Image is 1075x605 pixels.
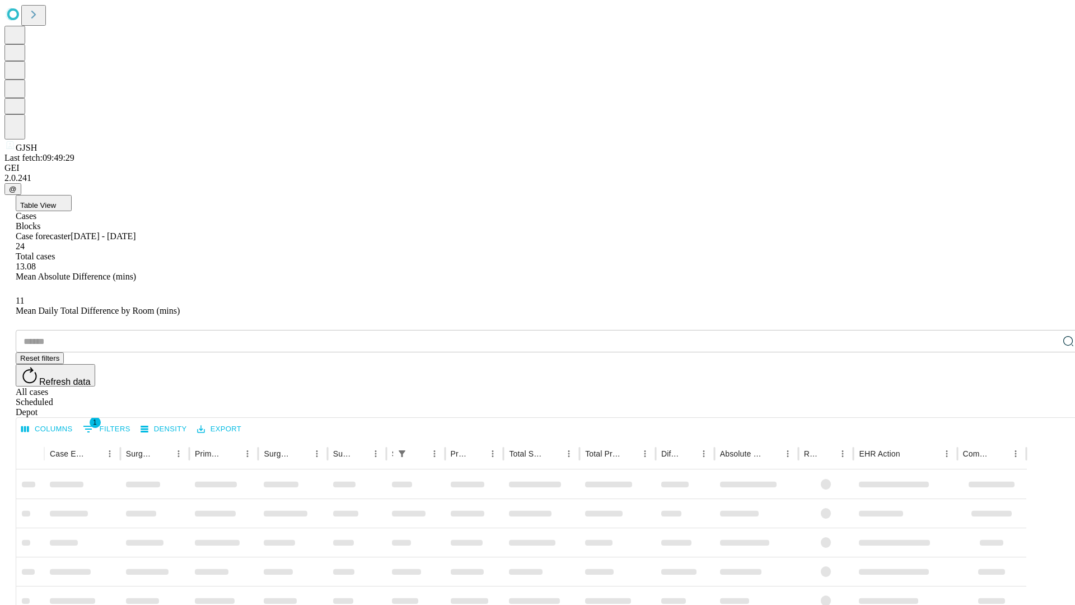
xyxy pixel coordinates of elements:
[16,195,72,211] button: Table View
[16,262,36,271] span: 13.08
[195,449,223,458] div: Primary Service
[1008,446,1023,462] button: Menu
[194,421,244,438] button: Export
[392,449,393,458] div: Scheduled In Room Duration
[16,306,180,315] span: Mean Daily Total Difference by Room (mins)
[637,446,653,462] button: Menu
[859,449,900,458] div: EHR Action
[394,446,410,462] div: 1 active filter
[264,449,292,458] div: Surgery Name
[621,446,637,462] button: Sort
[780,446,796,462] button: Menu
[469,446,485,462] button: Sort
[4,153,74,162] span: Last fetch: 09:49:29
[16,241,25,251] span: 24
[764,446,780,462] button: Sort
[90,417,101,428] span: 1
[16,143,37,152] span: GJSH
[509,449,544,458] div: Total Scheduled Duration
[963,449,991,458] div: Comments
[155,446,171,462] button: Sort
[4,183,21,195] button: @
[9,185,17,193] span: @
[368,446,384,462] button: Menu
[16,272,136,281] span: Mean Absolute Difference (mins)
[545,446,561,462] button: Sort
[585,449,620,458] div: Total Predicted Duration
[126,449,154,458] div: Surgeon Name
[20,354,59,362] span: Reset filters
[309,446,325,462] button: Menu
[39,377,91,387] span: Refresh data
[240,446,255,462] button: Menu
[661,449,679,458] div: Difference
[20,201,56,210] span: Table View
[171,446,186,462] button: Menu
[18,421,76,438] button: Select columns
[71,231,135,241] span: [DATE] - [DATE]
[352,446,368,462] button: Sort
[939,446,955,462] button: Menu
[819,446,835,462] button: Sort
[451,449,469,458] div: Predicted In Room Duration
[224,446,240,462] button: Sort
[333,449,351,458] div: Surgery Date
[427,446,442,462] button: Menu
[80,420,133,438] button: Show filters
[16,296,24,305] span: 11
[4,173,1071,183] div: 2.0.241
[901,446,917,462] button: Sort
[293,446,309,462] button: Sort
[102,446,118,462] button: Menu
[696,446,712,462] button: Menu
[992,446,1008,462] button: Sort
[16,352,64,364] button: Reset filters
[16,231,71,241] span: Case forecaster
[680,446,696,462] button: Sort
[86,446,102,462] button: Sort
[4,163,1071,173] div: GEI
[720,449,763,458] div: Absolute Difference
[485,446,501,462] button: Menu
[411,446,427,462] button: Sort
[50,449,85,458] div: Case Epic Id
[835,446,850,462] button: Menu
[16,252,55,261] span: Total cases
[16,364,95,387] button: Refresh data
[561,446,577,462] button: Menu
[804,449,819,458] div: Resolved in EHR
[394,446,410,462] button: Show filters
[138,421,190,438] button: Density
